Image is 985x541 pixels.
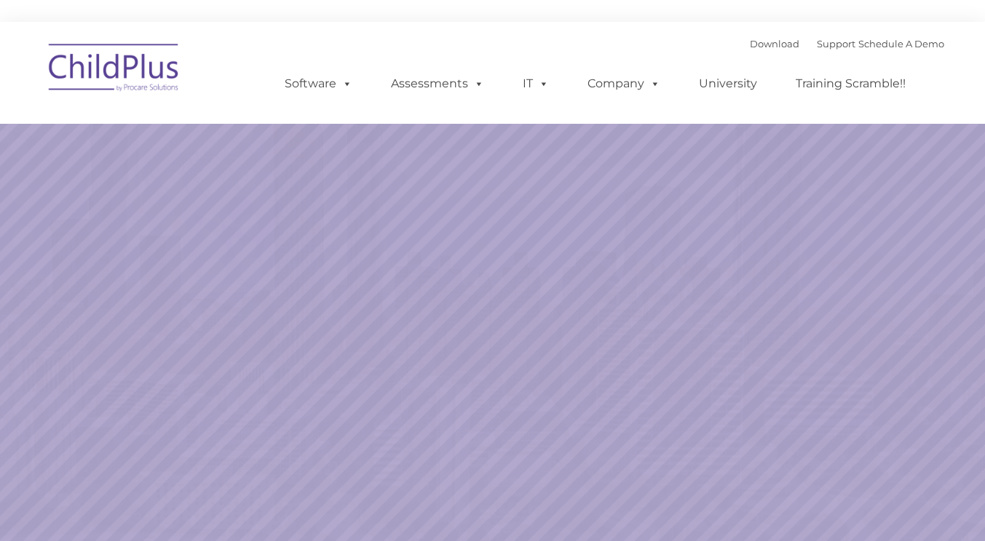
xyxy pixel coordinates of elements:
[817,38,855,50] a: Support
[669,315,831,359] a: Learn More
[376,69,499,98] a: Assessments
[781,69,920,98] a: Training Scramble!!
[684,69,772,98] a: University
[573,69,675,98] a: Company
[508,69,563,98] a: IT
[750,38,944,50] font: |
[270,69,367,98] a: Software
[41,33,187,106] img: ChildPlus by Procare Solutions
[858,38,944,50] a: Schedule A Demo
[750,38,799,50] a: Download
